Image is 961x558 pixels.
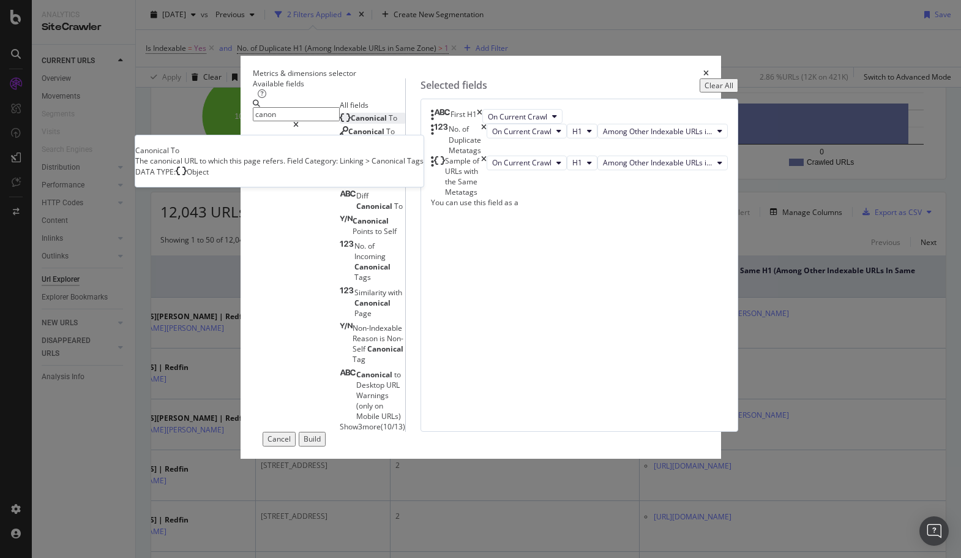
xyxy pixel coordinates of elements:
span: URLs) [381,411,401,421]
span: Self [384,226,397,236]
span: H1 [572,157,582,168]
span: Points [353,226,375,236]
span: Similarity [354,287,388,298]
div: No. of Duplicate Metatags [449,124,481,155]
div: The canonical URL to which this page refers. Field Category: Linking > Canonical Tags [135,156,424,166]
div: Available fields [253,78,405,89]
span: To [386,126,395,137]
span: Non-Indexable [353,323,402,333]
div: Cancel [267,434,291,444]
span: On Current Crawl [488,111,547,122]
div: Canonical To [135,145,424,156]
span: On Current Crawl [492,126,552,137]
div: Metrics & dimensions selector [253,68,356,78]
span: Canonical [367,344,403,354]
span: Diff [356,190,368,201]
button: Clear All [700,78,738,92]
span: Non-Self [353,333,403,354]
span: Tag [353,354,365,364]
div: times [703,68,709,78]
span: To [389,113,397,123]
span: Canonical [353,216,389,226]
span: of [368,241,375,251]
span: No. [354,241,368,251]
span: Canonical [351,113,389,123]
input: Search by field name [253,107,340,121]
span: Object [187,167,209,177]
span: Canonical [348,126,386,137]
div: Build [304,434,321,444]
button: H1 [567,156,597,170]
button: Among Other Indexable URLs in Same Zone [597,124,728,138]
span: to [394,369,401,380]
span: On Current Crawl [492,157,552,168]
span: DATA TYPE: [135,167,176,177]
span: with [388,287,402,298]
div: times [477,109,482,124]
button: On Current Crawl [487,156,567,170]
button: On Current Crawl [487,124,567,138]
span: To [394,201,403,211]
div: Selected fields [421,78,487,92]
span: URL [386,380,400,390]
span: Canonical [354,262,391,272]
span: Canonical [354,298,391,308]
div: Sample of URLs with the Same MetatagstimesOn Current CrawlH1Among Other Indexable URLs in Same Zone [431,156,728,198]
span: is [380,333,387,344]
div: modal [241,56,721,459]
div: First H1timesOn Current Crawl [431,109,728,124]
button: On Current Crawl [482,109,563,124]
span: Warnings [356,390,389,401]
div: You can use this field as a [431,197,728,208]
span: Among Other Indexable URLs in Same Zone [603,157,712,168]
span: on [375,401,383,411]
span: Canonical [356,369,394,380]
button: Build [299,432,326,446]
span: Show 3 more [340,421,381,432]
span: Incoming [354,251,386,262]
button: Cancel [263,432,296,446]
span: ( 10 / 13 ) [381,421,405,432]
div: Open Intercom Messenger [919,516,949,546]
div: No. of Duplicate MetatagstimesOn Current CrawlH1Among Other Indexable URLs in Same Zone [431,124,728,155]
span: Desktop [356,380,386,390]
div: First H1 [451,109,477,124]
span: Tags [354,272,371,282]
span: Among Other Indexable URLs in Same Zone [603,126,712,137]
div: times [481,156,487,198]
span: Reason [353,333,380,344]
button: Among Other Indexable URLs in Same Zone [597,156,728,170]
span: Canonical [356,201,394,211]
span: Page [354,308,372,319]
span: Mobile [356,411,381,421]
div: Sample of URLs with the Same Metatags [445,156,481,198]
div: Clear All [705,80,733,91]
span: to [375,226,384,236]
span: (only [356,401,375,411]
div: All fields [340,100,405,110]
span: H1 [572,126,582,137]
button: H1 [567,124,597,138]
div: times [481,124,487,155]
